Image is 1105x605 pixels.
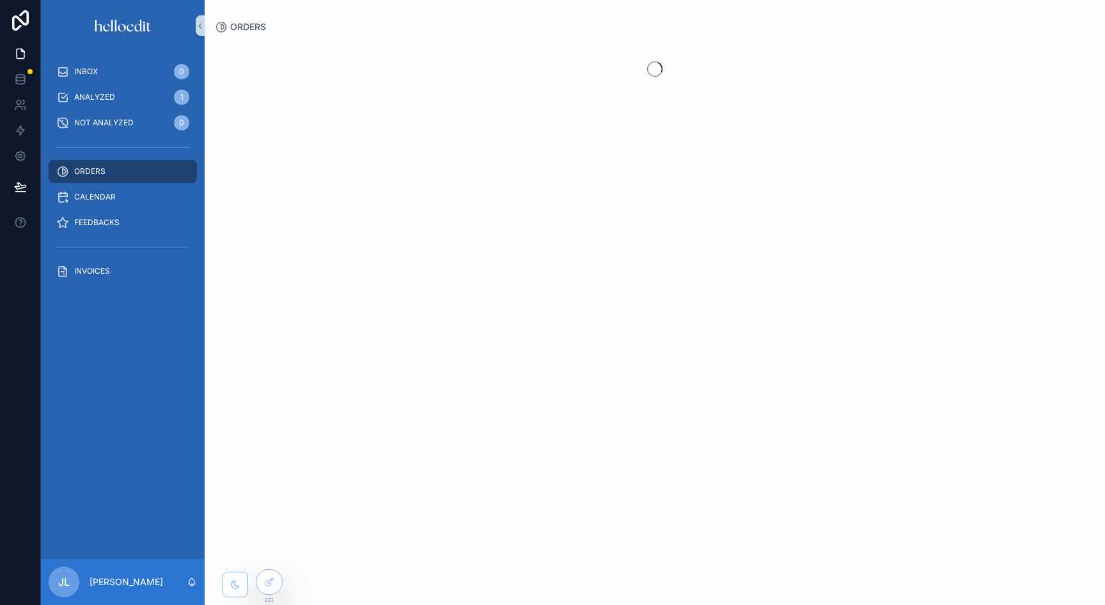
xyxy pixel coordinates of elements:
span: INVOICES [74,266,110,276]
div: 0 [174,115,189,130]
span: ORDERS [230,20,266,33]
span: JL [58,574,70,590]
span: CALENDAR [74,192,116,202]
img: App logo [93,15,152,36]
span: ANALYZED [74,92,115,102]
div: 0 [174,64,189,79]
a: FEEDBACKS [49,211,197,234]
span: ORDERS [74,166,106,177]
a: ORDERS [215,20,266,33]
span: NOT ANALYZED [74,118,134,128]
div: scrollable content [41,51,205,299]
a: ORDERS [49,160,197,183]
a: ANALYZED1 [49,86,197,109]
span: FEEDBACKS [74,217,120,228]
a: NOT ANALYZED0 [49,111,197,134]
a: CALENDAR [49,185,197,208]
a: INVOICES [49,260,197,283]
p: [PERSON_NAME] [90,576,163,588]
span: INBOX [74,67,98,77]
div: 1 [174,90,189,105]
a: INBOX0 [49,60,197,83]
